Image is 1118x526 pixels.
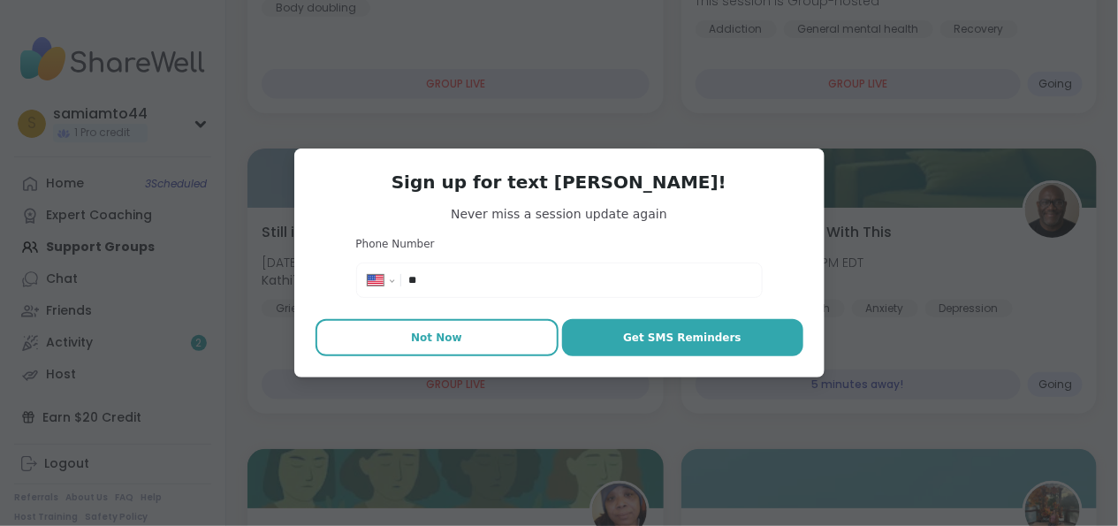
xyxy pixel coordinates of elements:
[411,330,462,346] span: Not Now
[316,319,559,356] button: Not Now
[356,237,763,252] h3: Phone Number
[316,170,803,194] h3: Sign up for text [PERSON_NAME]!
[562,319,803,356] button: Get SMS Reminders
[368,275,384,286] img: United States
[316,205,803,223] span: Never miss a session update again
[623,330,742,346] span: Get SMS Reminders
